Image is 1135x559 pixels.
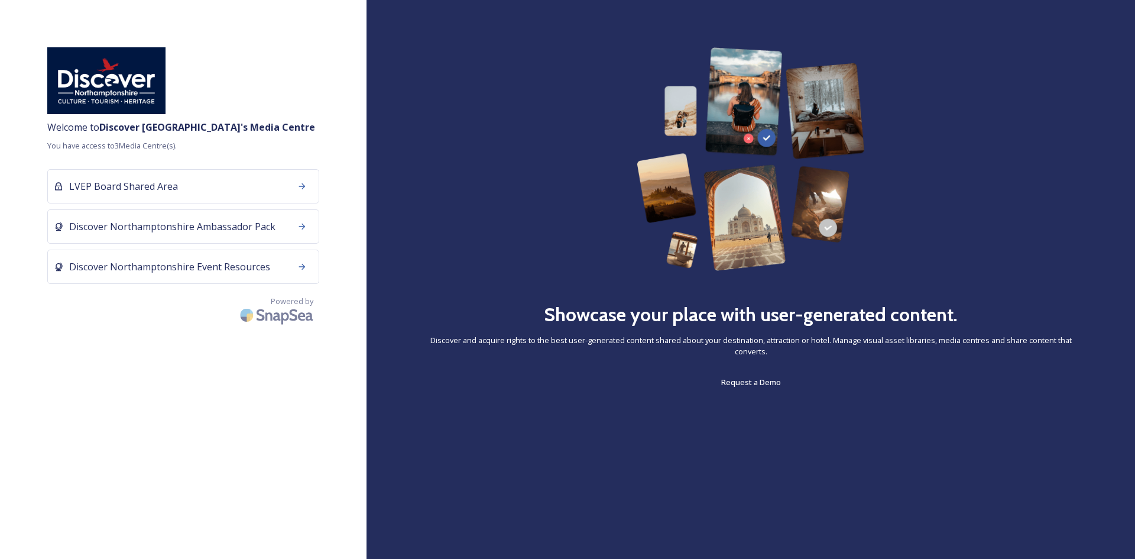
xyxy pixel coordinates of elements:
[47,47,166,114] img: Discover%20Northamptonshire.jpg
[47,209,319,250] a: Discover Northamptonshire Ambassador Pack
[99,121,315,134] strong: Discover [GEOGRAPHIC_DATA] 's Media Centre
[47,120,319,134] span: Welcome to
[69,179,178,193] span: LVEP Board Shared Area
[271,296,313,307] span: Powered by
[47,140,319,151] span: You have access to 3 Media Centre(s).
[544,300,958,329] h2: Showcase your place with user-generated content.
[236,301,319,329] img: SnapSea Logo
[69,260,270,274] span: Discover Northamptonshire Event Resources
[721,375,781,389] a: Request a Demo
[69,219,275,234] span: Discover Northamptonshire Ambassador Pack
[47,169,319,209] a: LVEP Board Shared Area
[637,47,865,271] img: 63b42ca75bacad526042e722_Group%20154-p-800.png
[721,377,781,387] span: Request a Demo
[414,335,1088,357] span: Discover and acquire rights to the best user-generated content shared about your destination, att...
[47,250,319,290] a: Discover Northamptonshire Event Resources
